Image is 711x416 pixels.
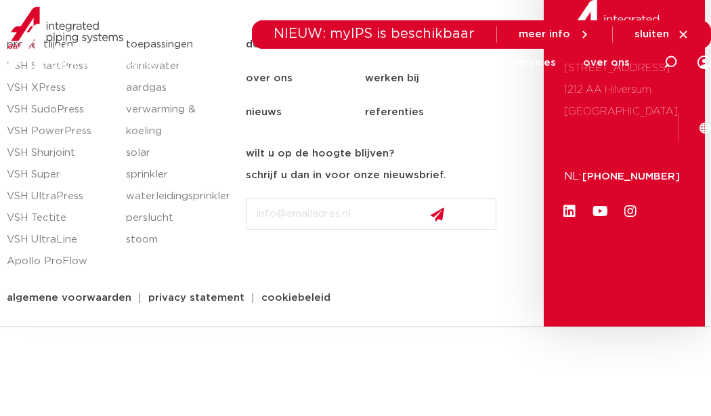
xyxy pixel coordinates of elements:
[246,148,394,159] strong: wilt u op de hoogte blijven?
[519,29,570,39] span: meer info
[261,293,330,303] span: cookiebeleid
[7,164,112,186] a: VSH Super
[246,199,496,230] input: info@emailadres.nl
[431,207,444,222] img: send.svg
[583,37,630,89] a: over ons
[251,293,341,303] a: cookiebeleid
[7,99,112,121] a: VSH SudoPress
[126,142,232,164] a: solar
[148,293,244,303] span: privacy statement
[564,166,582,188] p: NL:
[126,207,232,229] a: perslucht
[7,121,112,142] a: VSH PowerPress
[246,96,365,129] a: nieuws
[126,186,232,207] a: waterleidingsprinkler
[126,164,232,186] a: sprinkler
[260,37,303,89] a: markets
[7,293,131,303] span: algemene voorwaarden
[7,142,112,164] a: VSH Shurjoint
[138,293,255,303] a: privacy statement
[582,171,680,182] a: [PHONE_NUMBER]
[178,37,630,89] nav: Menu
[697,47,711,77] div: my IPS
[519,28,590,41] a: meer info
[330,37,401,89] a: toepassingen
[513,37,556,89] a: services
[634,29,669,39] span: sluiten
[634,28,689,41] a: sluiten
[7,229,112,251] a: VSH UltraLine
[178,37,233,89] a: producten
[126,229,232,251] a: stoom
[274,27,475,41] span: NIEUW: myIPS is beschikbaar
[7,251,112,272] a: Apollo ProFlow
[126,99,232,142] a: verwarming & koeling
[428,37,486,89] a: downloads
[7,186,112,207] a: VSH UltraPress
[7,207,112,229] a: VSH Tectite
[246,170,446,180] strong: schrijf u dan in voor onze nieuwsbrief.
[365,96,484,129] a: referenties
